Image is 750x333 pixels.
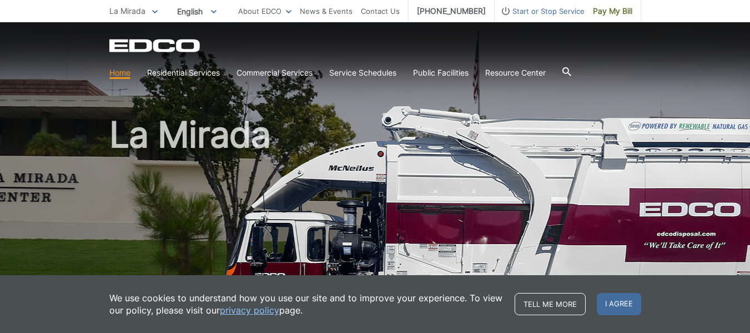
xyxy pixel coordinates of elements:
[593,5,632,17] span: Pay My Bill
[413,67,469,79] a: Public Facilities
[109,6,145,16] span: La Mirada
[329,67,396,79] a: Service Schedules
[220,304,279,316] a: privacy policy
[485,67,546,79] a: Resource Center
[147,67,220,79] a: Residential Services
[597,293,641,315] span: I agree
[515,293,586,315] a: Tell me more
[238,5,291,17] a: About EDCO
[236,67,313,79] a: Commercial Services
[300,5,353,17] a: News & Events
[109,39,202,52] a: EDCD logo. Return to the homepage.
[109,67,130,79] a: Home
[169,2,225,21] span: English
[109,292,504,316] p: We use cookies to understand how you use our site and to improve your experience. To view our pol...
[361,5,400,17] a: Contact Us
